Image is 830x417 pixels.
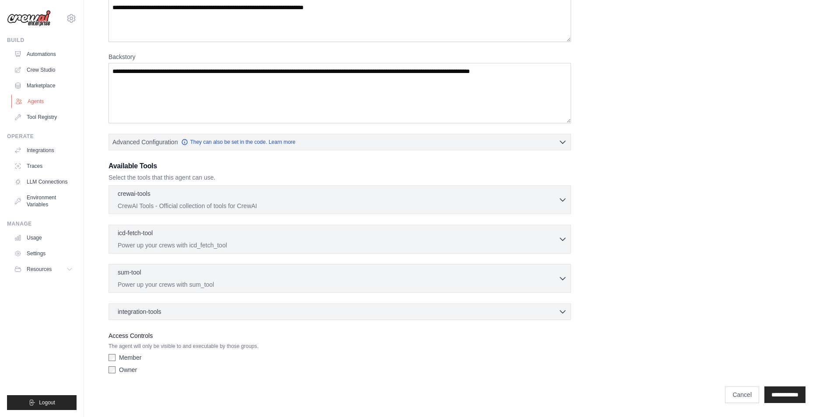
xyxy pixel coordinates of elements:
p: The agent will only be visible to and executable by those groups. [109,343,571,350]
a: Environment Variables [11,191,77,212]
p: crewai-tools [118,189,151,198]
p: icd-fetch-tool [118,229,153,237]
a: LLM Connections [11,175,77,189]
button: Advanced Configuration They can also be set in the code. Learn more [109,134,571,150]
div: Manage [7,220,77,227]
button: sum-tool Power up your crews with sum_tool [112,268,567,289]
p: sum-tool [118,268,141,277]
p: Power up your crews with icd_fetch_tool [118,241,558,250]
label: Owner [119,365,137,374]
a: Usage [11,231,77,245]
span: integration-tools [118,307,161,316]
label: Backstory [109,52,571,61]
a: Marketplace [11,79,77,93]
a: Agents [11,94,77,108]
a: Tool Registry [11,110,77,124]
a: Integrations [11,143,77,157]
a: They can also be set in the code. Learn more [181,139,295,146]
button: Logout [7,395,77,410]
div: Build [7,37,77,44]
span: Resources [27,266,52,273]
button: integration-tools [112,307,567,316]
a: Cancel [725,386,759,403]
button: icd-fetch-tool Power up your crews with icd_fetch_tool [112,229,567,250]
a: Crew Studio [11,63,77,77]
p: CrewAI Tools - Official collection of tools for CrewAI [118,202,558,210]
a: Settings [11,247,77,261]
button: crewai-tools CrewAI Tools - Official collection of tools for CrewAI [112,189,567,210]
img: Logo [7,10,51,27]
div: Operate [7,133,77,140]
a: Traces [11,159,77,173]
span: Advanced Configuration [112,138,178,146]
button: Resources [11,262,77,276]
span: Logout [39,399,55,406]
a: Automations [11,47,77,61]
p: Power up your crews with sum_tool [118,280,558,289]
h3: Available Tools [109,161,571,171]
label: Member [119,353,141,362]
p: Select the tools that this agent can use. [109,173,571,182]
label: Access Controls [109,330,571,341]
